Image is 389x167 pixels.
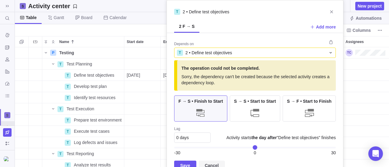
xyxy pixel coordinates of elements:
[326,38,336,46] span: Remove
[181,65,333,71] span: The operation could not be completed.
[226,135,336,141] span: Activity starts "Define test objectives" finishes
[287,98,331,104] span: S → F • Start to Finish
[174,42,194,48] div: Depends on
[251,135,277,140] b: the day after
[181,74,333,86] span: Sorry, the dependency can't be created because the selected activity creates a dependency loop.
[178,98,223,104] span: F → S • Finish to Start
[179,23,194,29] span: 2 F → S
[174,9,180,15] div: T
[185,50,232,56] span: 2 • Define test objectives
[174,150,180,155] span: -30
[327,8,336,16] span: Close
[183,9,229,15] span: 2 • Define test objectives
[177,50,183,56] div: T
[176,135,189,140] span: 0 days
[234,98,276,104] span: S → S • Start to Start
[310,23,336,31] span: Add more
[331,150,336,155] span: 30
[174,126,336,132] div: Lag
[316,24,336,30] span: Add more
